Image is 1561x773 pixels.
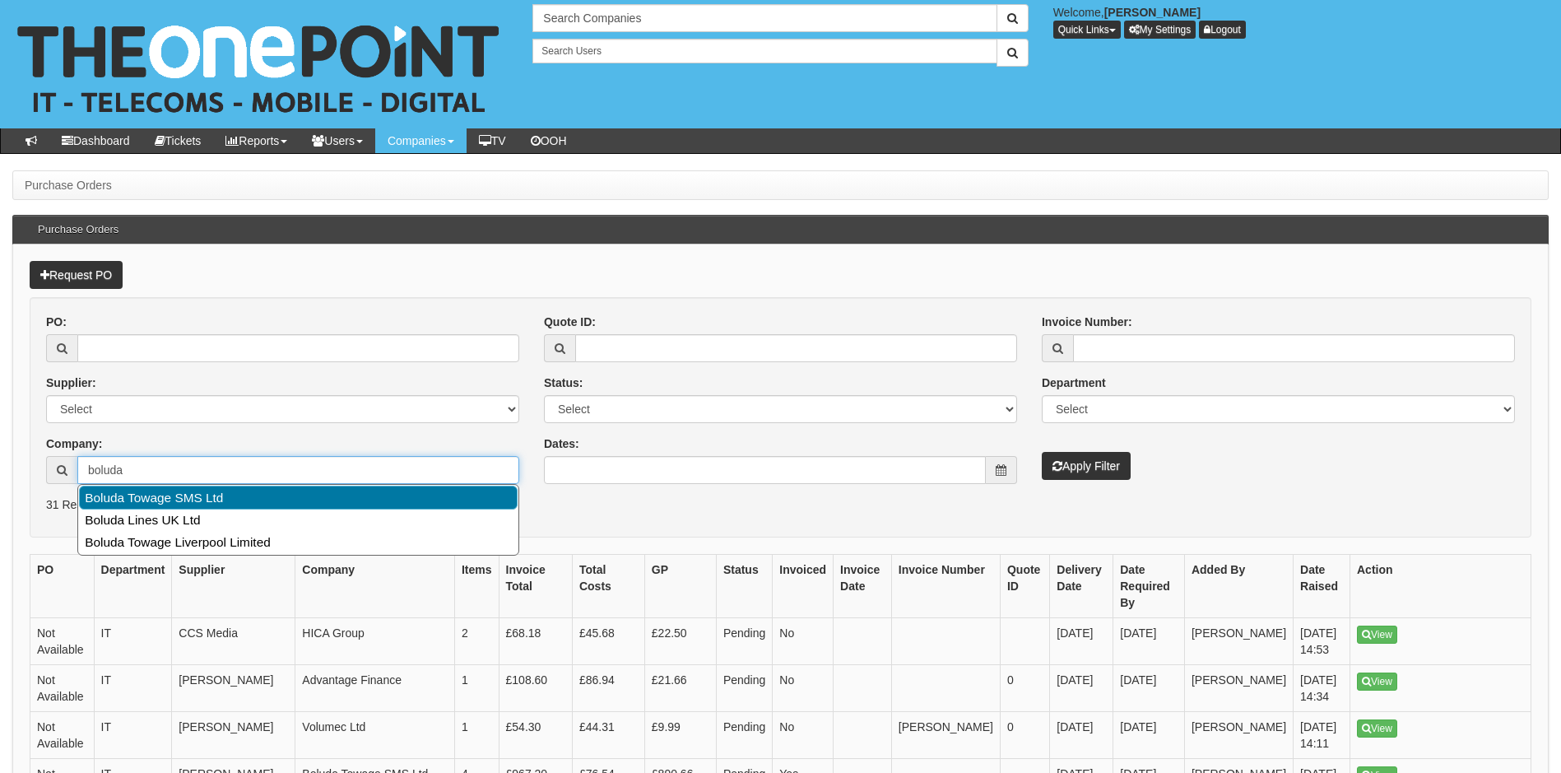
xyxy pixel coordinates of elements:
th: Date Raised [1294,555,1350,618]
td: [DATE] 14:34 [1294,665,1350,712]
th: Action [1350,555,1531,618]
th: Invoice Total [499,555,572,618]
th: Invoiced [773,555,834,618]
th: Total Costs [572,555,644,618]
th: Company [295,555,455,618]
td: £21.66 [644,665,716,712]
td: [DATE] [1113,712,1185,759]
th: Added By [1184,555,1293,618]
a: OOH [518,128,579,153]
td: [PERSON_NAME] [1184,712,1293,759]
a: Logout [1199,21,1246,39]
td: IT [94,618,172,665]
td: £68.18 [499,618,572,665]
td: 1 [454,712,499,759]
td: 2 [454,618,499,665]
td: £22.50 [644,618,716,665]
a: Boluda Towage SMS Ltd [79,486,518,510]
a: Boluda Towage Liverpool Limited [80,531,517,553]
input: Search Companies [532,4,997,32]
label: Department [1042,375,1106,391]
label: Status: [544,375,583,391]
a: View [1357,673,1397,691]
td: IT [94,665,172,712]
td: [DATE] [1050,618,1113,665]
td: Volumec Ltd [295,712,455,759]
td: 0 [1000,712,1049,759]
a: View [1357,719,1397,738]
th: Delivery Date [1050,555,1113,618]
td: 1 [454,665,499,712]
input: Search Users [532,39,997,63]
label: Invoice Number: [1042,314,1132,330]
th: Department [94,555,172,618]
td: Pending [716,665,772,712]
label: Quote ID: [544,314,596,330]
a: Reports [213,128,300,153]
td: [PERSON_NAME] [1184,665,1293,712]
th: Items [454,555,499,618]
td: [PERSON_NAME] [891,712,1000,759]
p: 31 Results [46,496,1515,513]
th: Supplier [172,555,295,618]
td: [DATE] 14:11 [1294,712,1350,759]
td: £44.31 [572,712,644,759]
td: HICA Group [295,618,455,665]
td: Pending [716,618,772,665]
td: 0 [1000,665,1049,712]
th: PO [30,555,95,618]
td: Pending [716,712,772,759]
td: No [773,618,834,665]
li: Purchase Orders [25,177,112,193]
td: [DATE] [1050,712,1113,759]
td: [PERSON_NAME] [1184,618,1293,665]
td: [DATE] [1113,618,1185,665]
th: Quote ID [1000,555,1049,618]
td: £86.94 [572,665,644,712]
a: View [1357,626,1397,644]
a: My Settings [1124,21,1196,39]
label: PO: [46,314,67,330]
td: [DATE] 14:53 [1294,618,1350,665]
td: Not Available [30,712,95,759]
td: IT [94,712,172,759]
label: Dates: [544,435,579,452]
button: Quick Links [1053,21,1121,39]
th: Invoice Date [834,555,892,618]
h3: Purchase Orders [30,216,127,244]
a: Tickets [142,128,214,153]
td: CCS Media [172,618,295,665]
td: [DATE] [1050,665,1113,712]
div: Welcome, [1041,4,1561,39]
a: TV [467,128,518,153]
td: Not Available [30,618,95,665]
td: No [773,665,834,712]
td: Advantage Finance [295,665,455,712]
a: Companies [375,128,467,153]
button: Apply Filter [1042,452,1131,480]
td: £108.60 [499,665,572,712]
a: Request PO [30,261,123,289]
td: £9.99 [644,712,716,759]
label: Company: [46,435,102,452]
a: Dashboard [49,128,142,153]
td: Not Available [30,665,95,712]
b: [PERSON_NAME] [1104,6,1201,19]
td: No [773,712,834,759]
td: [DATE] [1113,665,1185,712]
th: Status [716,555,772,618]
td: £45.68 [572,618,644,665]
th: Invoice Number [891,555,1000,618]
th: GP [644,555,716,618]
td: [PERSON_NAME] [172,665,295,712]
th: Date Required By [1113,555,1185,618]
a: Users [300,128,375,153]
td: [PERSON_NAME] [172,712,295,759]
label: Supplier: [46,375,96,391]
a: Boluda Lines UK Ltd [80,509,517,531]
td: £54.30 [499,712,572,759]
